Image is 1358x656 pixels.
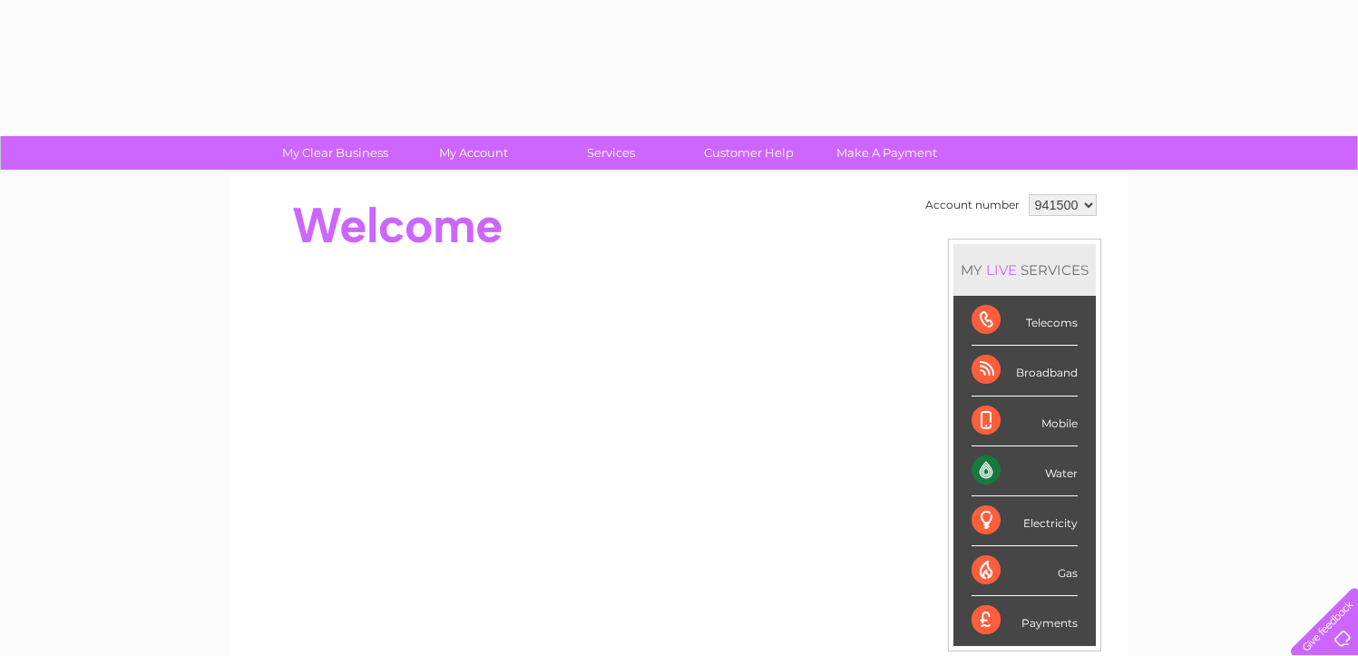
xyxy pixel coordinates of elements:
div: Broadband [972,346,1078,396]
div: Gas [972,546,1078,596]
a: Customer Help [674,136,824,170]
a: My Account [398,136,548,170]
div: LIVE [982,261,1021,279]
div: Mobile [972,397,1078,446]
a: Services [536,136,686,170]
div: MY SERVICES [953,244,1096,296]
div: Water [972,446,1078,496]
a: Make A Payment [812,136,962,170]
td: Account number [921,190,1024,220]
div: Electricity [972,496,1078,546]
div: Telecoms [972,296,1078,346]
div: Payments [972,596,1078,645]
a: My Clear Business [260,136,410,170]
